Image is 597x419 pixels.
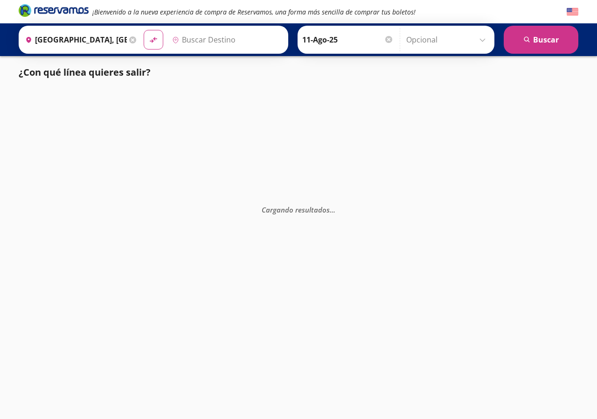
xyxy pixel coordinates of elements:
em: Cargando resultados [262,205,335,214]
span: . [330,205,332,214]
button: English [567,6,578,18]
span: . [333,205,335,214]
input: Elegir Fecha [302,28,394,51]
a: Brand Logo [19,3,89,20]
input: Buscar Destino [168,28,283,51]
p: ¿Con qué línea quieres salir? [19,65,151,79]
i: Brand Logo [19,3,89,17]
span: . [332,205,333,214]
input: Buscar Origen [21,28,127,51]
input: Opcional [406,28,490,51]
button: Buscar [504,26,578,54]
em: ¡Bienvenido a la nueva experiencia de compra de Reservamos, una forma más sencilla de comprar tus... [92,7,416,16]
